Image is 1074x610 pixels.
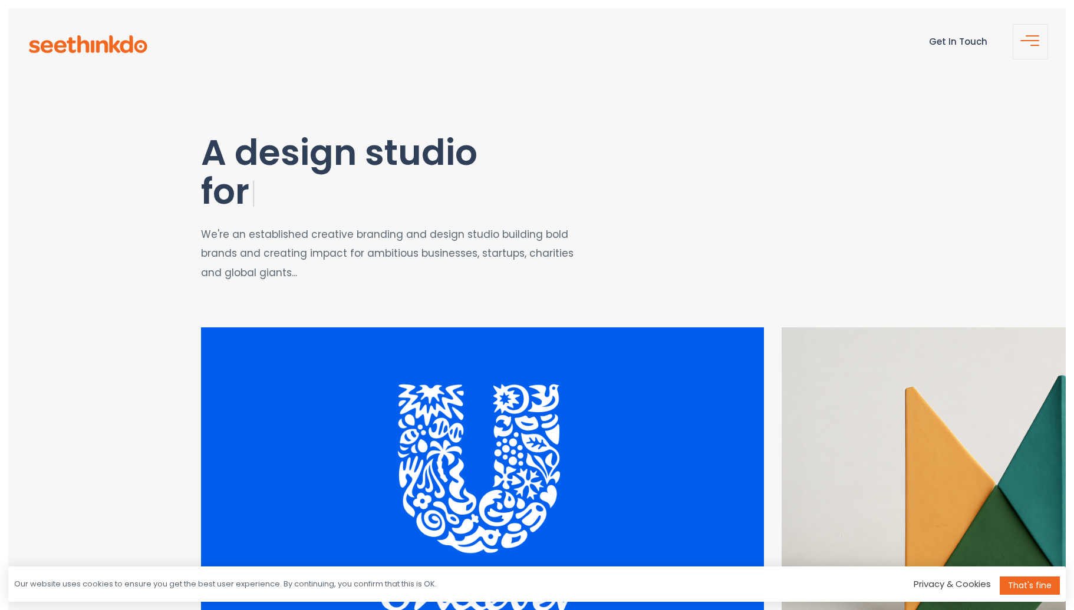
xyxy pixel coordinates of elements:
a: That's fine [1000,576,1060,595]
a: Get In Touch [929,35,987,48]
p: We're an established creative branding and design studio building bold brands and creating impact... [201,225,586,282]
a: Privacy & Cookies [914,578,991,590]
h1: A design studio for [201,133,643,213]
img: see-think-do-logo.png [29,35,147,53]
div: Our website uses cookies to ensure you get the best user experience. By continuing, you confirm t... [14,579,437,590]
